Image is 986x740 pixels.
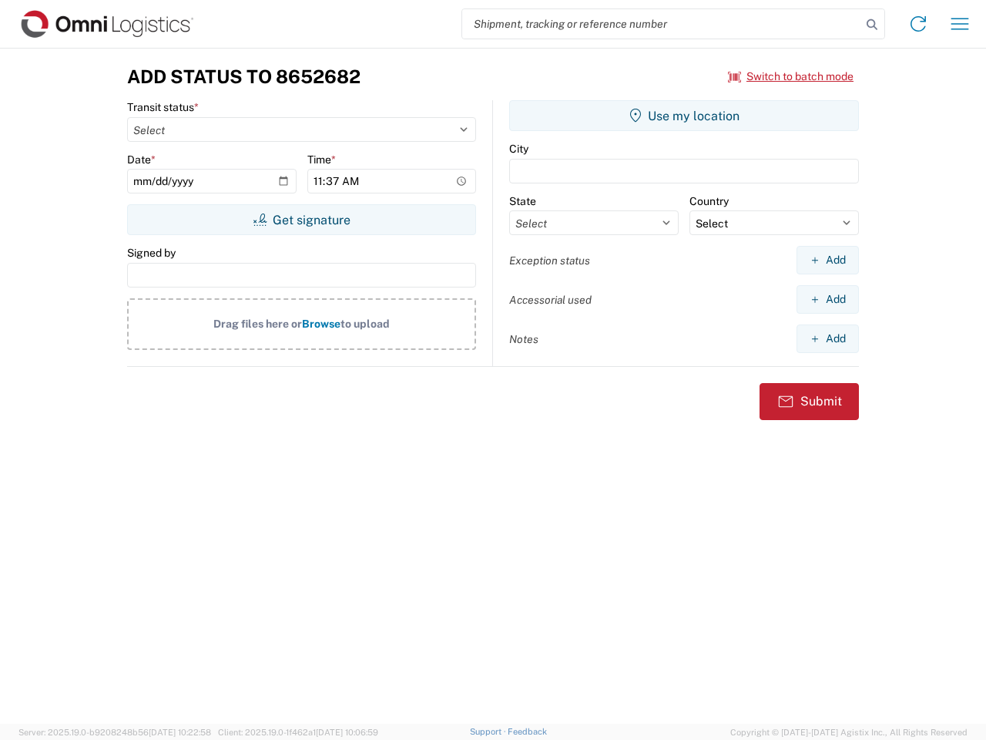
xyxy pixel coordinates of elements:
[760,383,859,420] button: Submit
[509,194,536,208] label: State
[127,153,156,166] label: Date
[340,318,390,330] span: to upload
[730,725,968,739] span: Copyright © [DATE]-[DATE] Agistix Inc., All Rights Reserved
[127,100,199,114] label: Transit status
[689,194,729,208] label: Country
[509,254,590,267] label: Exception status
[797,325,859,353] button: Add
[127,246,176,260] label: Signed by
[149,728,211,737] span: [DATE] 10:22:58
[509,142,528,156] label: City
[18,728,211,737] span: Server: 2025.19.0-b9208248b56
[797,285,859,314] button: Add
[127,204,476,235] button: Get signature
[302,318,340,330] span: Browse
[316,728,378,737] span: [DATE] 10:06:59
[509,332,538,346] label: Notes
[509,293,592,307] label: Accessorial used
[797,246,859,274] button: Add
[462,9,861,39] input: Shipment, tracking or reference number
[508,727,547,736] a: Feedback
[470,727,508,736] a: Support
[509,100,859,131] button: Use my location
[127,66,361,88] h3: Add Status to 8652682
[213,318,302,330] span: Drag files here or
[728,64,854,89] button: Switch to batch mode
[218,728,378,737] span: Client: 2025.19.0-1f462a1
[307,153,336,166] label: Time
